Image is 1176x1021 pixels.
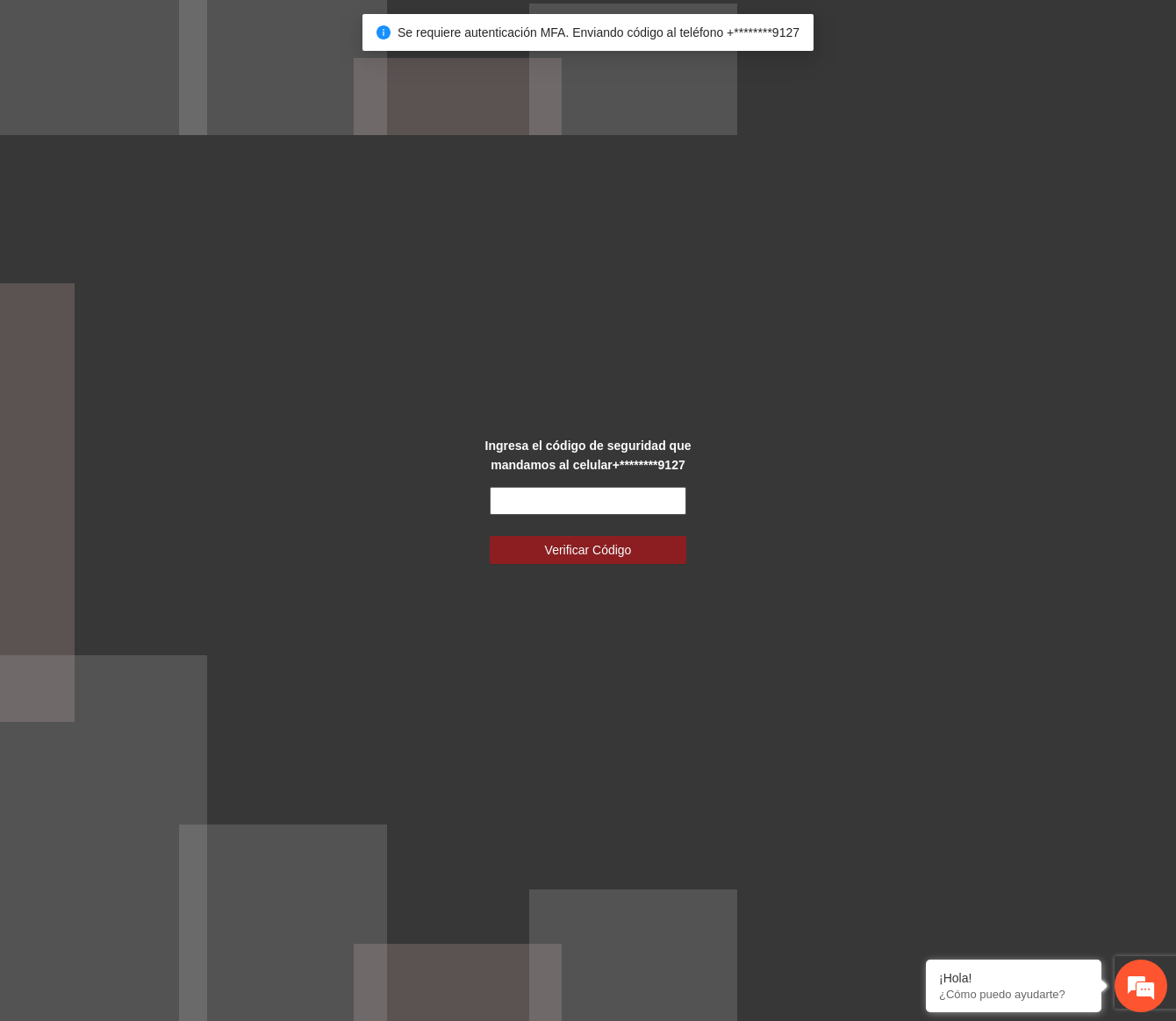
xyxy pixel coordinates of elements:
[376,25,391,39] span: info-circle
[939,971,1088,985] div: ¡Hola!
[398,25,800,39] span: Se requiere autenticación MFA. Enviando código al teléfono +********9127
[485,439,692,472] strong: Ingresa el código de seguridad que mandamos al celular +********9127
[545,540,632,560] span: Verificar Código
[490,536,685,564] button: Verificar Código
[939,988,1088,1001] p: ¿Cómo puedo ayudarte?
